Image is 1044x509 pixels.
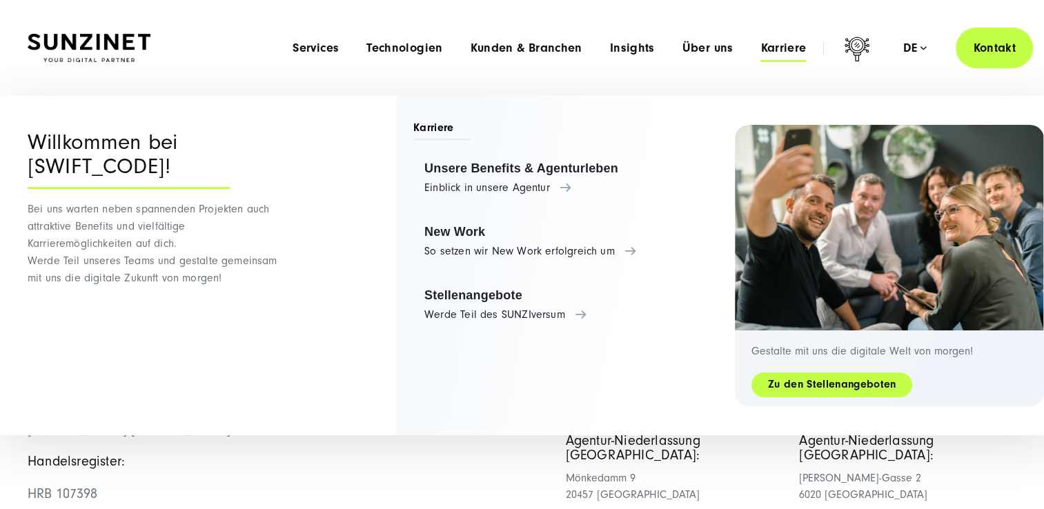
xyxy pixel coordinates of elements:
p: [PERSON_NAME]-Gasse 2 6020 [GEOGRAPHIC_DATA] [799,470,1016,503]
a: Kunden & Branchen [471,41,582,55]
a: Zu den Stellenangeboten [751,377,912,392]
span: Karriere [413,120,471,140]
h5: Handelsregister: [28,455,522,469]
a: Karriere [760,41,806,55]
h5: Agentur-Niederlassung [GEOGRAPHIC_DATA]: [566,434,783,463]
div: Willkommen bei [SWIFT_CODE]! [28,130,230,189]
span: HRB 107398 [28,486,97,501]
div: de [903,41,927,55]
img: SUNZINET Full Service Digital Agentur [28,34,150,63]
p: Bei uns warten neben spannenden Projekten auch attraktive Benefits und vielfältige Karrieremöglic... [28,201,286,287]
a: Unsere Benefits & Agenturleben Einblick in unsere Agentur [413,152,702,204]
span: [PERSON_NAME] [PERSON_NAME] [28,422,230,437]
a: Stellenangebote Werde Teil des SUNZIversum [413,279,702,331]
a: Technologien [366,41,442,55]
a: Insights [610,41,655,55]
img: Digitalagentur und Internetagentur SUNZINET: 2 Frauen 3 Männer, die ein Selfie machen bei [735,125,1044,330]
p: Gestalte mit uns die digitale Welt von morgen! [751,344,1027,358]
a: Services [293,41,339,55]
a: Kontakt [956,28,1033,68]
a: Über uns [682,41,733,55]
a: New Work So setzen wir New Work erfolgreich um [413,215,702,268]
h5: Agentur-Niederlassung [GEOGRAPHIC_DATA]: [799,434,1016,463]
p: Mönkedamm 9 20457 [GEOGRAPHIC_DATA] [566,470,783,503]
